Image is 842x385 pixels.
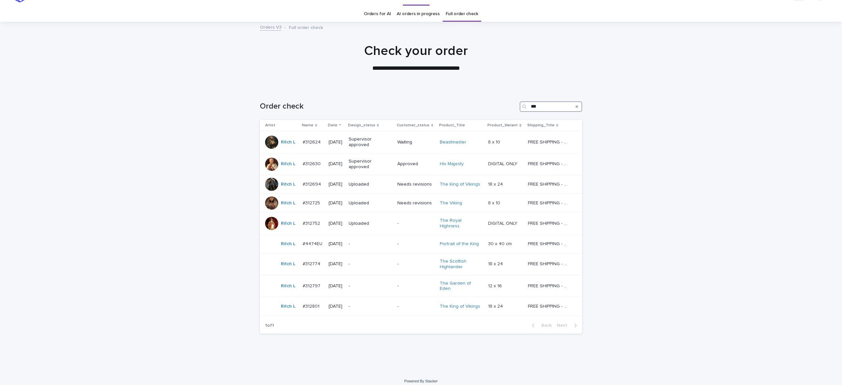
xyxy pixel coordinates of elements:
[281,182,295,187] a: Ritch L
[440,182,480,187] a: The King of Vikings
[528,219,570,226] p: FREE SHIPPING - preview in 1-2 business days, after your approval delivery will take 5-10 b.d.
[281,200,295,206] a: Ritch L
[281,161,295,167] a: Ritch L
[397,140,434,145] p: Waiting
[255,43,577,59] h1: Check your order
[329,182,343,187] p: [DATE]
[349,221,390,226] p: Uploaded
[303,160,322,167] p: #312630
[440,281,481,292] a: The Garden of Eden
[446,6,478,22] a: Full order check
[349,283,390,289] p: -
[528,180,570,187] p: FREE SHIPPING - preview in 1-2 business days, after your approval delivery will take 5-10 b.d.
[260,253,582,275] tr: Ritch L #312774#312774 [DATE]--The Scottish Highlander 18 x 2418 x 24 FREE SHIPPING - preview in ...
[528,199,570,206] p: FREE SHIPPING - preview in 1-2 business days, after your approval delivery will take 5-10 b.d.
[439,122,465,129] p: Product_Title
[488,260,504,267] p: 18 x 24
[260,297,582,316] tr: Ritch L #312801#312801 [DATE]--The King of Vikings 18 x 2418 x 24 FREE SHIPPING - preview in 1-2 ...
[397,283,434,289] p: -
[281,261,295,267] a: Ritch L
[440,218,481,229] a: The Royal Highness
[260,318,279,334] p: 1 of 1
[260,275,582,297] tr: Ritch L #312797#312797 [DATE]--The Garden of Eden 12 x 1612 x 16 FREE SHIPPING - preview in 1-2 b...
[329,261,343,267] p: [DATE]
[349,241,390,247] p: -
[260,23,282,31] a: Orders V3
[397,161,434,167] p: Approved
[440,304,480,309] a: The King of Vikings
[260,175,582,194] tr: Ritch L #312694#312694 [DATE]UploadedNeeds revisionsThe King of Vikings 18 x 2418 x 24 FREE SHIPP...
[528,260,570,267] p: FREE SHIPPING - preview in 1-2 business days, after your approval delivery will take 5-10 b.d.
[349,200,390,206] p: Uploaded
[329,200,343,206] p: [DATE]
[303,260,322,267] p: #312774
[488,219,519,226] p: DIGITAL ONLY
[440,140,466,145] a: Beastmaster
[349,137,390,148] p: Supervisor approved
[527,322,554,328] button: Back
[397,200,434,206] p: Needs revisions
[554,322,582,328] button: Next
[328,122,337,129] p: Date
[488,180,504,187] p: 18 x 24
[260,234,582,253] tr: Ritch L #4474EU#4474EU [DATE]--Portrait of the King 30 x 40 cm30 x 40 cm FREE SHIPPING - preview ...
[487,122,518,129] p: Product_Variant
[488,199,502,206] p: 8 x 10
[329,304,343,309] p: [DATE]
[440,259,481,270] a: The Scottish Highlander
[488,138,502,145] p: 8 x 10
[527,122,555,129] p: Shipping_Title
[349,182,390,187] p: Uploaded
[349,159,390,170] p: Supervisor approved
[397,122,430,129] p: Customer_status
[265,122,275,129] p: Artist
[520,101,582,112] input: Search
[349,261,390,267] p: -
[281,241,295,247] a: Ritch L
[349,304,390,309] p: -
[260,194,582,213] tr: Ritch L #312725#312725 [DATE]UploadedNeeds revisionsThe Viking 8 x 108 x 10 FREE SHIPPING - previ...
[397,241,434,247] p: -
[260,213,582,235] tr: Ritch L #312752#312752 [DATE]Uploaded-The Royal Highness DIGITAL ONLYDIGITAL ONLY FREE SHIPPING -...
[289,23,323,31] p: Full order check
[557,323,571,328] span: Next
[488,160,519,167] p: DIGITAL ONLY
[397,304,434,309] p: -
[281,221,295,226] a: Ritch L
[440,161,464,167] a: His Majesty
[303,302,321,309] p: #312801
[528,240,570,247] p: FREE SHIPPING - preview in 1-2 business days, after your approval delivery will take 6-10 busines...
[303,138,322,145] p: #312624
[329,283,343,289] p: [DATE]
[404,379,437,383] a: Powered By Stacker
[440,241,479,247] a: Portrait of the King
[260,153,582,175] tr: Ritch L #312630#312630 [DATE]Supervisor approvedApprovedHis Majesty DIGITAL ONLYDIGITAL ONLY FREE...
[528,302,570,309] p: FREE SHIPPING - preview in 1-2 business days, after your approval delivery will take 5-10 b.d.
[329,241,343,247] p: [DATE]
[281,140,295,145] a: Ritch L
[260,131,582,153] tr: Ritch L #312624#312624 [DATE]Supervisor approvedWaitingBeastmaster 8 x 108 x 10 FREE SHIPPING - p...
[537,323,552,328] span: Back
[303,180,322,187] p: #312694
[302,122,313,129] p: Name
[397,261,434,267] p: -
[281,283,295,289] a: Ritch L
[303,219,321,226] p: #312752
[303,240,324,247] p: #4474EU
[303,282,322,289] p: #312797
[528,282,570,289] p: FREE SHIPPING - preview in 1-2 business days, after your approval delivery will take 5-10 b.d.
[528,160,570,167] p: FREE SHIPPING - preview in 1-2 business days, after your approval delivery will take 5-10 b.d.
[488,282,503,289] p: 12 x 16
[260,102,517,111] h1: Order check
[528,138,570,145] p: FREE SHIPPING - preview in 1-2 business days, after your approval delivery will take 5-10 b.d.
[303,199,321,206] p: #312725
[397,6,440,22] a: AI orders in progress
[488,240,513,247] p: 30 x 40 cm
[329,140,343,145] p: [DATE]
[329,161,343,167] p: [DATE]
[329,221,343,226] p: [DATE]
[397,182,434,187] p: Needs revisions
[281,304,295,309] a: Ritch L
[348,122,375,129] p: Design_status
